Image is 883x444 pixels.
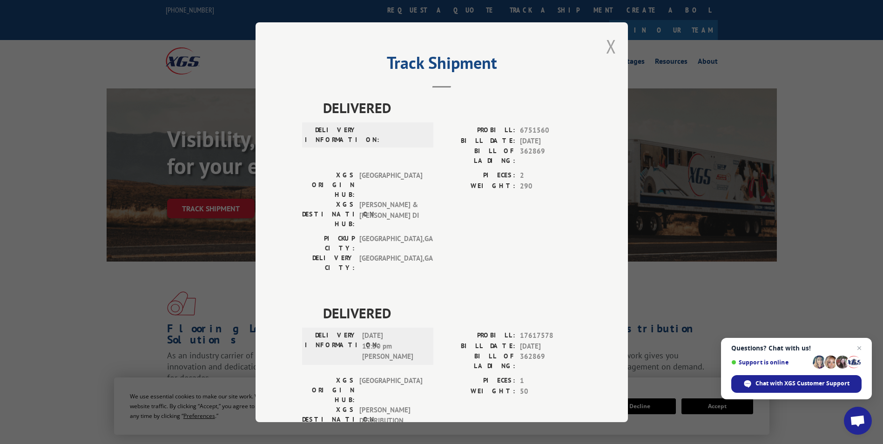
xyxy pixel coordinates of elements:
[302,405,355,434] label: XGS DESTINATION HUB:
[520,386,581,397] span: 50
[520,170,581,181] span: 2
[520,181,581,191] span: 290
[302,200,355,229] label: XGS DESTINATION HUB:
[442,376,515,386] label: PIECES:
[844,407,872,435] div: Open chat
[359,376,422,405] span: [GEOGRAPHIC_DATA]
[323,303,581,323] span: DELIVERED
[606,34,616,59] button: Close modal
[442,181,515,191] label: WEIGHT:
[520,135,581,146] span: [DATE]
[854,343,865,354] span: Close chat
[442,341,515,351] label: BILL DATE:
[442,386,515,397] label: WEIGHT:
[359,170,422,200] span: [GEOGRAPHIC_DATA]
[755,379,849,388] span: Chat with XGS Customer Support
[302,234,355,253] label: PICKUP CITY:
[520,341,581,351] span: [DATE]
[302,56,581,74] h2: Track Shipment
[442,330,515,341] label: PROBILL:
[731,344,862,352] span: Questions? Chat with us!
[731,375,862,393] div: Chat with XGS Customer Support
[731,359,809,366] span: Support is online
[323,97,581,118] span: DELIVERED
[302,170,355,200] label: XGS ORIGIN HUB:
[362,330,425,362] span: [DATE] 12:50 pm [PERSON_NAME]
[359,253,422,273] span: [GEOGRAPHIC_DATA] , GA
[302,253,355,273] label: DELIVERY CITY:
[442,135,515,146] label: BILL DATE:
[442,146,515,166] label: BILL OF LADING:
[520,376,581,386] span: 1
[305,330,357,362] label: DELIVERY INFORMATION:
[520,146,581,166] span: 362869
[359,234,422,253] span: [GEOGRAPHIC_DATA] , GA
[442,351,515,371] label: BILL OF LADING:
[520,330,581,341] span: 17617578
[520,351,581,371] span: 362869
[520,125,581,136] span: 6751560
[442,170,515,181] label: PIECES:
[302,376,355,405] label: XGS ORIGIN HUB:
[359,200,422,229] span: [PERSON_NAME] & [PERSON_NAME] DI
[359,405,422,434] span: [PERSON_NAME] DISTRIBUTION
[442,125,515,136] label: PROBILL:
[305,125,357,145] label: DELIVERY INFORMATION:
